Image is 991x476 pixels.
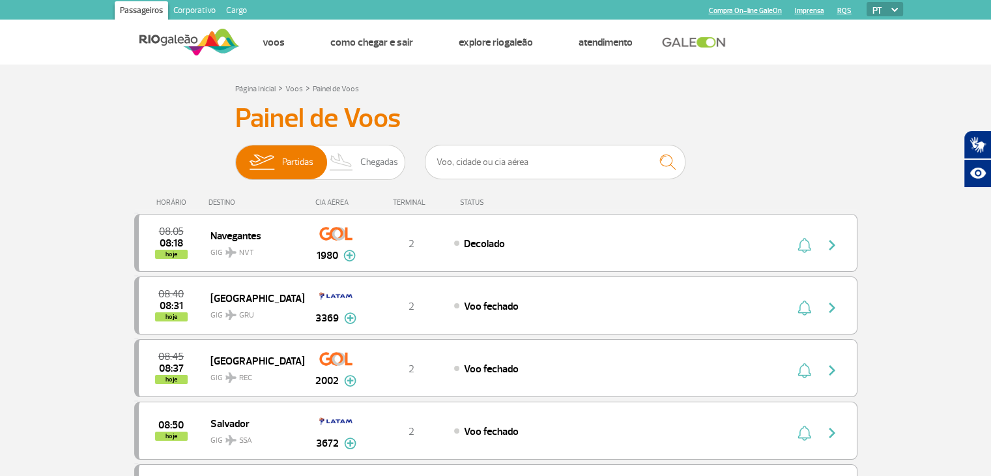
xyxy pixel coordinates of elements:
img: slider-desembarque [323,145,361,179]
img: sino-painel-voo.svg [797,425,811,441]
span: 2 [409,300,414,313]
span: [GEOGRAPHIC_DATA] [210,290,294,306]
span: GIG [210,303,294,321]
span: 3369 [315,310,339,326]
span: [GEOGRAPHIC_DATA] [210,352,294,369]
div: Plugin de acessibilidade da Hand Talk. [964,130,991,188]
span: GIG [210,428,294,447]
span: Navegantes [210,227,294,244]
a: Cargo [221,1,252,22]
a: Painel de Voos [313,84,359,94]
span: 2002 [315,373,339,389]
div: STATUS [453,198,560,207]
span: hoje [155,312,188,321]
a: Voos [263,36,285,49]
span: 2 [409,363,414,376]
a: Corporativo [168,1,221,22]
span: hoje [155,432,188,441]
button: Abrir recursos assistivos. [964,159,991,188]
a: Compra On-line GaleOn [709,7,782,15]
h3: Painel de Voos [235,102,756,135]
span: 2025-08-25 08:18:00 [160,239,183,248]
span: NVT [239,247,254,259]
span: Voo fechado [464,300,519,313]
img: mais-info-painel-voo.svg [344,312,356,324]
img: destiny_airplane.svg [225,247,237,258]
span: GIG [210,240,294,259]
a: > [278,80,283,95]
img: seta-direita-painel-voo.svg [824,237,840,253]
a: > [306,80,310,95]
span: 2025-08-25 08:37:22 [159,364,184,373]
span: 2 [409,425,414,438]
a: Como chegar e sair [330,36,413,49]
div: DESTINO [208,198,304,207]
input: Voo, cidade ou cia aérea [425,145,685,179]
a: Voos [285,84,303,94]
img: destiny_airplane.svg [225,435,237,445]
span: 2 [409,237,414,250]
span: Decolado [464,237,505,250]
span: 2025-08-25 08:05:00 [159,227,184,236]
span: SSA [239,435,252,447]
img: mais-info-painel-voo.svg [343,250,356,261]
span: 2025-08-25 08:45:00 [158,352,184,361]
div: HORÁRIO [138,198,209,207]
span: Voo fechado [464,363,519,376]
img: mais-info-painel-voo.svg [344,375,356,387]
span: Salvador [210,415,294,432]
span: GIG [210,365,294,384]
span: Partidas [282,145,313,179]
span: REC [239,372,252,384]
img: sino-painel-voo.svg [797,363,811,378]
span: 1980 [317,248,338,263]
img: seta-direita-painel-voo.svg [824,363,840,378]
span: 3672 [316,436,339,451]
a: Imprensa [795,7,824,15]
a: Atendimento [579,36,633,49]
span: Voo fechado [464,425,519,438]
a: Explore RIOgaleão [459,36,533,49]
a: RQS [837,7,852,15]
a: Passageiros [115,1,168,22]
img: sino-painel-voo.svg [797,300,811,316]
span: 2025-08-25 08:40:00 [158,290,184,299]
a: Página Inicial [235,84,276,94]
img: destiny_airplane.svg [225,372,237,383]
span: GRU [239,310,254,321]
span: 2025-08-25 08:31:33 [160,301,183,310]
button: Abrir tradutor de língua de sinais. [964,130,991,159]
img: seta-direita-painel-voo.svg [824,425,840,441]
img: destiny_airplane.svg [225,310,237,320]
span: hoje [155,375,188,384]
span: Chegadas [360,145,398,179]
img: mais-info-painel-voo.svg [344,438,356,449]
span: 2025-08-25 08:50:00 [158,421,184,430]
div: CIA AÉREA [304,198,369,207]
div: TERMINAL [369,198,453,207]
img: seta-direita-painel-voo.svg [824,300,840,316]
img: slider-embarque [241,145,282,179]
span: hoje [155,250,188,259]
img: sino-painel-voo.svg [797,237,811,253]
